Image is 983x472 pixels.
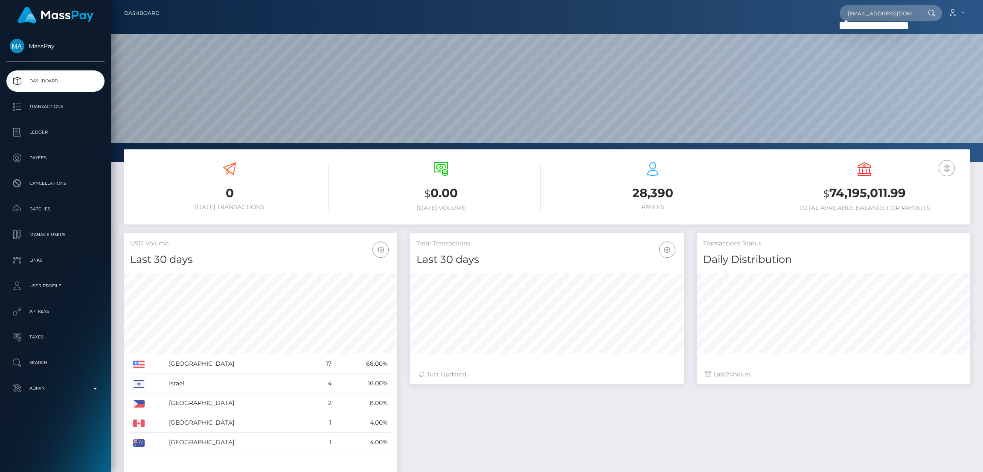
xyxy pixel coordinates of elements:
td: 8.00% [334,393,391,413]
td: [GEOGRAPHIC_DATA] [166,433,311,452]
a: Taxes [6,326,105,348]
small: $ [823,188,829,200]
p: Search [10,356,101,369]
td: 1 [311,413,334,433]
a: Dashboard [124,4,160,22]
h6: Payees [553,204,752,211]
p: Admin [10,382,101,395]
h3: 28,390 [553,185,752,201]
h5: Total Transactions [416,239,677,248]
div: Last hours [705,370,962,379]
p: Batches [10,203,101,216]
img: IL.png [133,380,145,388]
td: [GEOGRAPHIC_DATA] [166,393,311,413]
h4: Last 30 days [416,252,677,267]
td: Israel [166,374,311,393]
img: PH.png [133,400,145,408]
h5: USD Volume [130,239,391,248]
td: 17 [311,354,334,374]
td: 4.00% [334,413,391,433]
img: CA.png [133,420,145,427]
a: Links [6,250,105,271]
img: US.png [133,361,145,368]
p: Ledger [10,126,101,139]
td: [GEOGRAPHIC_DATA] [166,413,311,433]
a: Admin [6,378,105,399]
td: 68.00% [334,354,391,374]
img: MassPay [10,39,24,53]
img: AU.png [133,439,145,447]
a: Manage Users [6,224,105,245]
p: Transactions [10,100,101,113]
td: 2 [311,393,334,413]
div: Just Updated [419,370,675,379]
h3: 0.00 [342,185,541,202]
p: Payees [10,152,101,164]
p: API Keys [10,305,101,318]
h6: Total Available Balance for Payouts [765,204,964,212]
a: Cancellations [6,173,105,194]
h6: [DATE] Transactions [130,204,329,211]
h3: 0 [130,185,329,201]
h4: Daily Distribution [703,252,964,267]
a: Ledger [6,122,105,143]
p: Taxes [10,331,101,344]
a: Dashboard [6,70,105,92]
a: Payees [6,147,105,169]
a: API Keys [6,301,105,322]
a: Transactions [6,96,105,117]
td: 4 [311,374,334,393]
p: Dashboard [10,75,101,87]
span: 24 [726,370,733,378]
span: MassPay [6,42,105,50]
p: User Profile [10,280,101,292]
h3: 74,195,011.99 [765,185,964,202]
p: Cancellations [10,177,101,190]
td: 16.00% [334,374,391,393]
small: $ [425,188,430,200]
input: Search... [840,5,920,21]
h5: Transactions Status [703,239,964,248]
p: Manage Users [10,228,101,241]
p: Links [10,254,101,267]
td: 1 [311,433,334,452]
a: User Profile [6,275,105,297]
a: Batches [6,198,105,220]
td: [GEOGRAPHIC_DATA] [166,354,311,374]
td: 4.00% [334,433,391,452]
h4: Last 30 days [130,252,391,267]
a: Search [6,352,105,373]
h6: [DATE] Volume [342,204,541,212]
img: MassPay Logo [17,7,93,23]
